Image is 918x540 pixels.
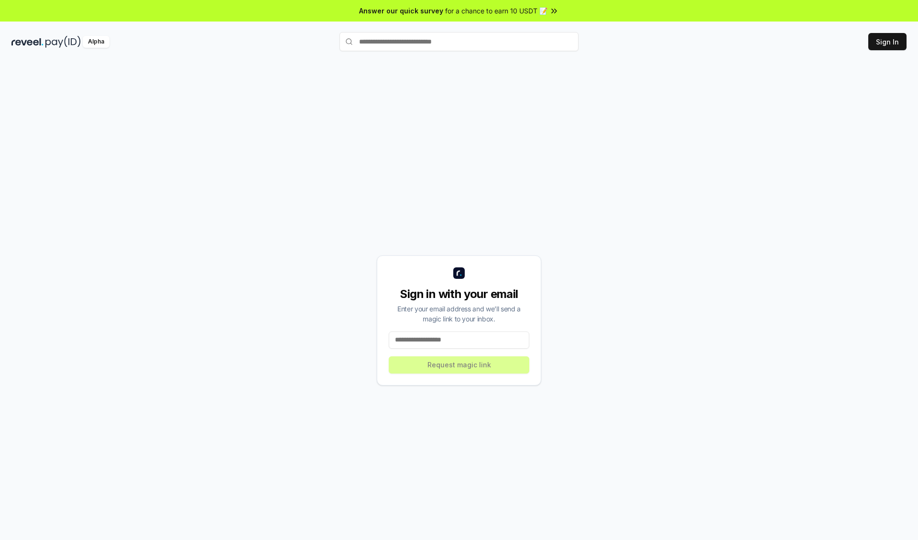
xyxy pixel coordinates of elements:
img: pay_id [45,36,81,48]
div: Sign in with your email [389,287,529,302]
div: Alpha [83,36,109,48]
img: logo_small [453,267,465,279]
div: Enter your email address and we’ll send a magic link to your inbox. [389,304,529,324]
img: reveel_dark [11,36,44,48]
span: for a chance to earn 10 USDT 📝 [445,6,547,16]
button: Sign In [868,33,907,50]
span: Answer our quick survey [359,6,443,16]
